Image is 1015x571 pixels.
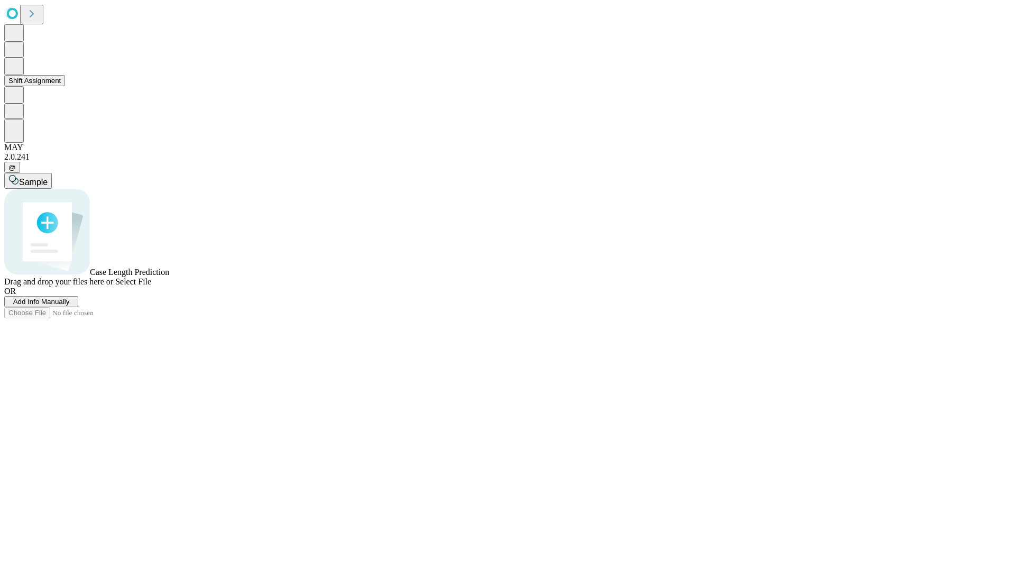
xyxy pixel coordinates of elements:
[4,173,52,189] button: Sample
[4,75,65,86] button: Shift Assignment
[115,277,151,286] span: Select File
[4,287,16,296] span: OR
[13,298,70,306] span: Add Info Manually
[4,296,78,307] button: Add Info Manually
[4,277,113,286] span: Drag and drop your files here or
[4,162,20,173] button: @
[90,268,169,277] span: Case Length Prediction
[4,152,1011,162] div: 2.0.241
[19,178,48,187] span: Sample
[4,143,1011,152] div: MAY
[8,163,16,171] span: @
